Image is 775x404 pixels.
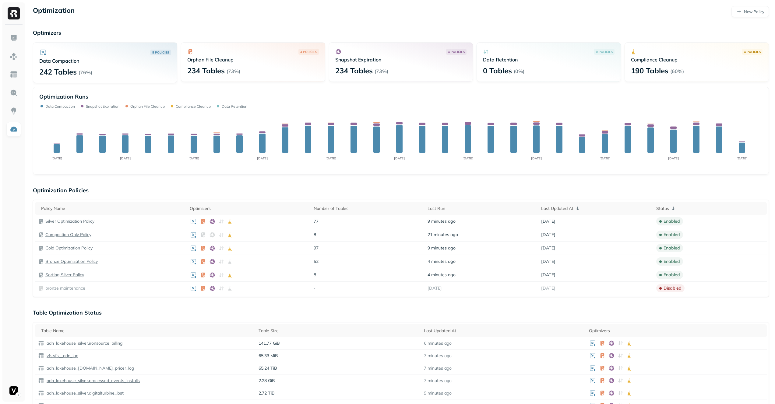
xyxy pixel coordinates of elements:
p: ( 0% ) [514,68,524,74]
img: table [38,390,44,396]
div: Status [656,205,764,212]
span: 9 minutes ago [428,218,456,224]
tspan: [DATE] [257,156,268,160]
p: Table Optimization Status [33,309,769,316]
p: - [314,285,421,291]
p: 2.72 TiB [259,390,418,396]
p: Orphan File Cleanup [130,104,165,109]
img: Optimization [10,125,18,133]
p: enabled [664,218,680,224]
p: 234 Tables [187,66,225,75]
span: [DATE] [428,285,442,291]
p: 2.28 GiB [259,378,418,384]
p: enabled [664,272,680,278]
tspan: [DATE] [600,156,610,160]
tspan: [DATE] [326,156,336,160]
p: Sorting Silver Policy [45,272,84,278]
p: Optimizers [33,29,769,36]
a: Silver Optimization Policy [45,218,94,224]
p: Data Retention [222,104,247,109]
p: Orphan File Cleanup [187,57,319,63]
p: disabled [664,285,682,291]
p: 97 [314,245,421,251]
a: adn_lakehouse_[DOMAIN_NAME]_pricer_log [44,365,134,371]
p: 6 minutes ago [424,340,452,346]
div: Table Name [41,328,252,334]
div: Last Updated At [424,328,583,334]
a: vfs.vfs__adn_iap [44,353,78,359]
tspan: [DATE] [531,156,542,160]
p: ( 73% ) [227,68,240,74]
p: 8 [314,232,421,238]
a: Compaction Only Policy [45,232,91,238]
a: adn_lakehouse_silver.digitalturbine_lost [44,390,124,396]
p: enabled [664,245,680,251]
p: ( 73% ) [375,68,388,74]
span: 21 minutes ago [428,232,458,238]
a: Gold Optimization Policy [45,245,93,251]
p: 234 Tables [335,66,373,75]
p: Compliance Cleanup [631,57,763,63]
tspan: [DATE] [120,156,131,160]
p: vfs.vfs__adn_iap [45,353,78,359]
tspan: [DATE] [668,156,679,160]
span: [DATE] [541,245,555,251]
p: enabled [664,232,680,238]
span: [DATE] [541,259,555,264]
p: adn_lakehouse_silver.ironsource_billing [45,340,123,346]
p: 190 Tables [631,66,668,75]
span: [DATE] [541,232,555,238]
tspan: [DATE] [51,156,62,160]
p: 65.33 MiB [259,353,418,359]
span: 4 minutes ago [428,272,456,278]
span: [DATE] [541,285,555,291]
p: 0 POLICIES [596,50,613,54]
p: 8 [314,272,421,278]
p: 141.77 GiB [259,340,418,346]
img: table [38,340,44,346]
img: Assets [10,52,18,60]
p: Data Retention [483,57,615,63]
p: 7 minutes ago [424,365,452,371]
p: 65.24 TiB [259,365,418,371]
p: Optimization [33,6,75,17]
img: Asset Explorer [10,71,18,78]
p: 4 POLICIES [300,50,317,54]
p: adn_lakehouse_silver.digitalturbine_lost [45,390,124,396]
div: Last Run [428,206,535,211]
div: Policy Name [41,206,184,211]
p: ( 60% ) [670,68,684,74]
span: [DATE] [541,218,555,224]
img: table [38,353,44,359]
div: Optimizers [190,206,308,211]
tspan: [DATE] [394,156,405,160]
a: Bronze Optimization Policy [45,259,98,264]
p: 77 [314,218,421,224]
p: 4 POLICIES [744,50,761,54]
p: ( 76% ) [79,69,92,75]
p: adn_lakehouse_[DOMAIN_NAME]_pricer_log [45,365,134,371]
p: 9 minutes ago [424,390,452,396]
tspan: [DATE] [188,156,199,160]
div: Last Updated At [541,205,650,212]
p: 7 minutes ago [424,378,452,384]
p: 242 Tables [39,67,77,77]
img: Dashboard [10,34,18,42]
img: Query Explorer [10,89,18,97]
p: 52 [314,259,421,264]
p: 5 POLICIES [152,50,169,55]
tspan: [DATE] [737,156,747,160]
p: Optimization Policies [33,187,769,194]
a: bronze maintenance [45,285,85,291]
a: adn_lakehouse_silver.ironsource_billing [44,340,123,346]
a: New Policy [731,6,769,17]
p: adn_lakehouse_silver.processed_events_installs [45,378,140,384]
p: Compliance Cleanup [176,104,211,109]
div: Table Size [259,328,418,334]
p: Data Compaction [45,104,75,109]
p: Optimization Runs [39,93,88,100]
